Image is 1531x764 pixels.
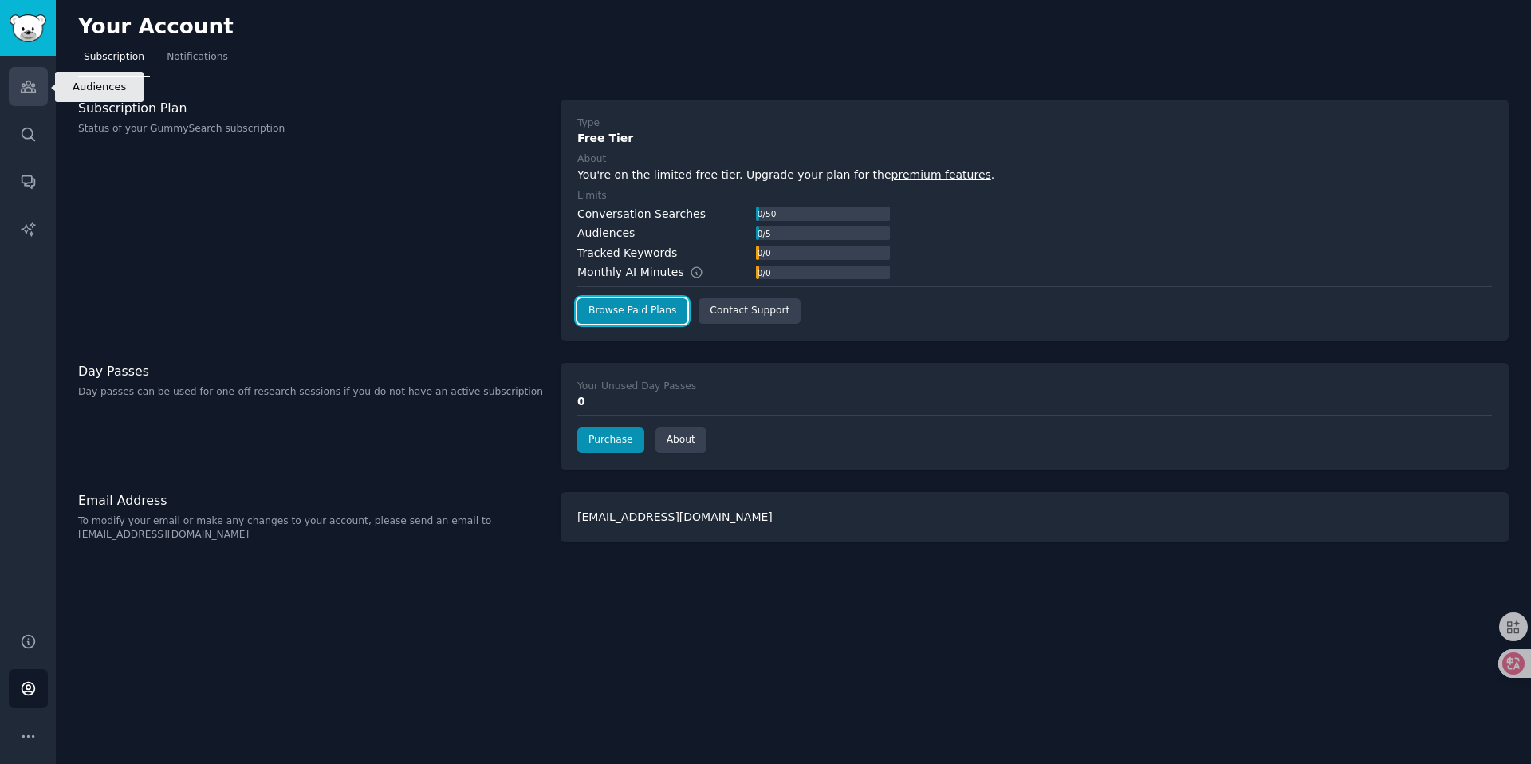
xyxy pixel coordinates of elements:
[78,122,544,136] p: Status of your GummySearch subscription
[78,363,544,380] h3: Day Passes
[78,385,544,400] p: Day passes can be used for one-off research sessions if you do not have an active subscription
[577,116,600,131] div: Type
[577,130,1492,147] div: Free Tier
[577,298,687,324] a: Browse Paid Plans
[577,167,1492,183] div: You're on the limited free tier. Upgrade your plan for the .
[78,45,150,77] a: Subscription
[756,266,772,280] div: 0 / 0
[561,492,1509,542] div: [EMAIL_ADDRESS][DOMAIN_NAME]
[10,14,46,42] img: GummySearch logo
[577,393,1492,410] div: 0
[78,492,544,509] h3: Email Address
[577,189,607,203] div: Limits
[78,14,234,40] h2: Your Account
[655,427,706,453] a: About
[577,152,606,167] div: About
[161,45,234,77] a: Notifications
[167,50,228,65] span: Notifications
[756,207,777,221] div: 0 / 50
[891,168,991,181] a: premium features
[756,226,772,241] div: 0 / 5
[699,298,801,324] a: Contact Support
[78,514,544,542] p: To modify your email or make any changes to your account, please send an email to [EMAIL_ADDRESS]...
[78,100,544,116] h3: Subscription Plan
[84,50,144,65] span: Subscription
[577,225,635,242] div: Audiences
[756,246,772,260] div: 0 / 0
[577,264,720,281] div: Monthly AI Minutes
[577,427,644,453] a: Purchase
[577,245,677,262] div: Tracked Keywords
[577,206,706,223] div: Conversation Searches
[577,380,696,394] div: Your Unused Day Passes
